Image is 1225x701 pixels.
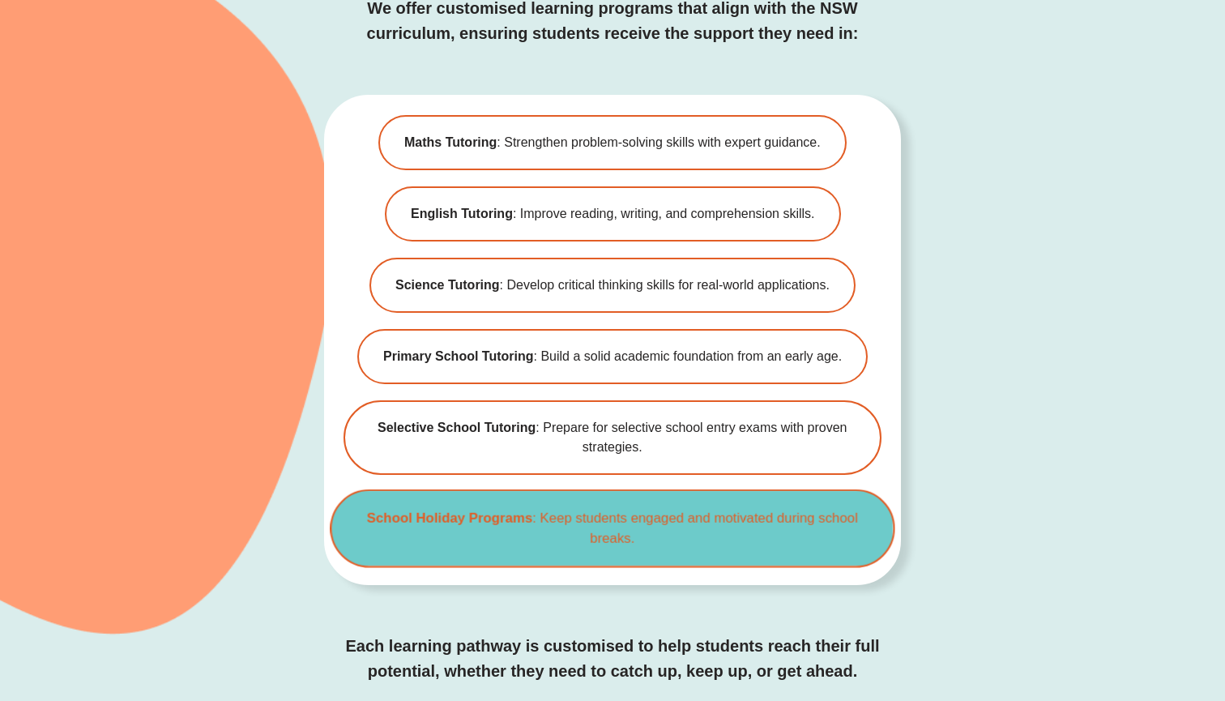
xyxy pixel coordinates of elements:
[369,258,856,313] a: Science Tutoring: Develop critical thinking skills for real-world applications.
[383,349,534,363] b: Primary School Tutoring
[383,347,842,366] span: : Build a solid academic foundation from an early age.
[395,278,500,292] b: Science Tutoring
[344,400,881,475] a: Selective School Tutoring: Prepare for selective school entry exams with proven strategies.
[404,135,497,149] b: Maths Tutoring
[369,418,856,457] span: : Prepare for selective school entry exams with proven strategies.
[324,634,901,684] p: Each learning pathway is customised to help students reach their full potential, whether they nee...
[378,421,536,434] b: Selective School Tutoring
[404,133,821,152] span: : Strengthen problem-solving skills with expert guidance.
[411,204,815,224] span: : Improve reading, writing, and comprehension skills.
[357,507,868,548] span: : Keep students engaged and motivated during school breaks.
[395,276,830,295] span: : Develop critical thinking skills for real-world applications.
[947,518,1225,701] iframe: Chat Widget
[357,329,868,384] a: Primary School Tutoring: Build a solid academic foundation from an early age.
[385,186,841,242] a: English Tutoring: Improve reading, writing, and comprehension skills.
[331,489,895,567] a: School Holiday Programs: Keep students engaged and motivated during school breaks.
[411,207,513,220] b: English Tutoring
[367,511,532,525] b: School Holiday Programs
[378,115,847,170] a: Maths Tutoring: Strengthen problem-solving skills with expert guidance.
